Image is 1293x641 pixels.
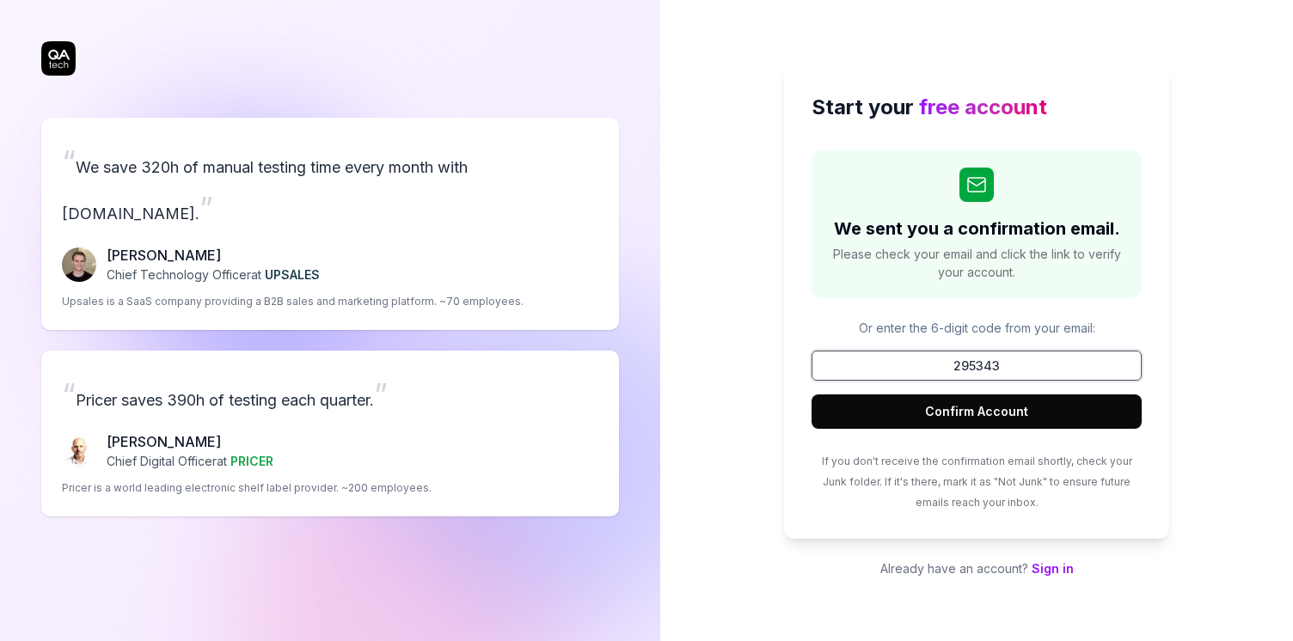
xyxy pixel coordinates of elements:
p: [PERSON_NAME] [107,245,320,266]
span: UPSALES [265,267,320,282]
p: Pricer saves 390h of testing each quarter. [62,371,598,418]
img: Chris Chalkitis [62,434,96,468]
span: If you don't receive the confirmation email shortly, check your Junk folder. If it's there, mark ... [822,455,1132,509]
span: free account [919,95,1047,119]
h2: We sent you a confirmation email. [834,216,1120,241]
a: “We save 320h of manual testing time every month with [DOMAIN_NAME].”Fredrik Seidl[PERSON_NAME]Ch... [41,118,619,330]
p: Pricer is a world leading electronic shelf label provider. ~200 employees. [62,480,432,496]
span: “ [62,375,76,413]
span: PRICER [230,454,273,468]
p: [PERSON_NAME] [107,431,273,452]
p: We save 320h of manual testing time every month with [DOMAIN_NAME]. [62,138,598,231]
button: Confirm Account [812,394,1142,429]
span: “ [62,143,76,180]
p: Upsales is a SaaS company providing a B2B sales and marketing platform. ~70 employees. [62,294,524,309]
p: Chief Technology Officer at [107,266,320,284]
a: “Pricer saves 390h of testing each quarter.”Chris Chalkitis[PERSON_NAME]Chief Digital Officerat P... [41,351,619,516]
span: ” [199,189,213,227]
p: Chief Digital Officer at [107,452,273,470]
p: Already have an account? [784,559,1169,577]
p: Or enter the 6-digit code from your email: [812,319,1142,337]
h2: Start your [812,92,1142,123]
img: Fredrik Seidl [62,247,96,282]
span: ” [374,375,388,413]
a: Sign in [1032,561,1074,576]
span: Please check your email and click the link to verify your account. [829,245,1124,281]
